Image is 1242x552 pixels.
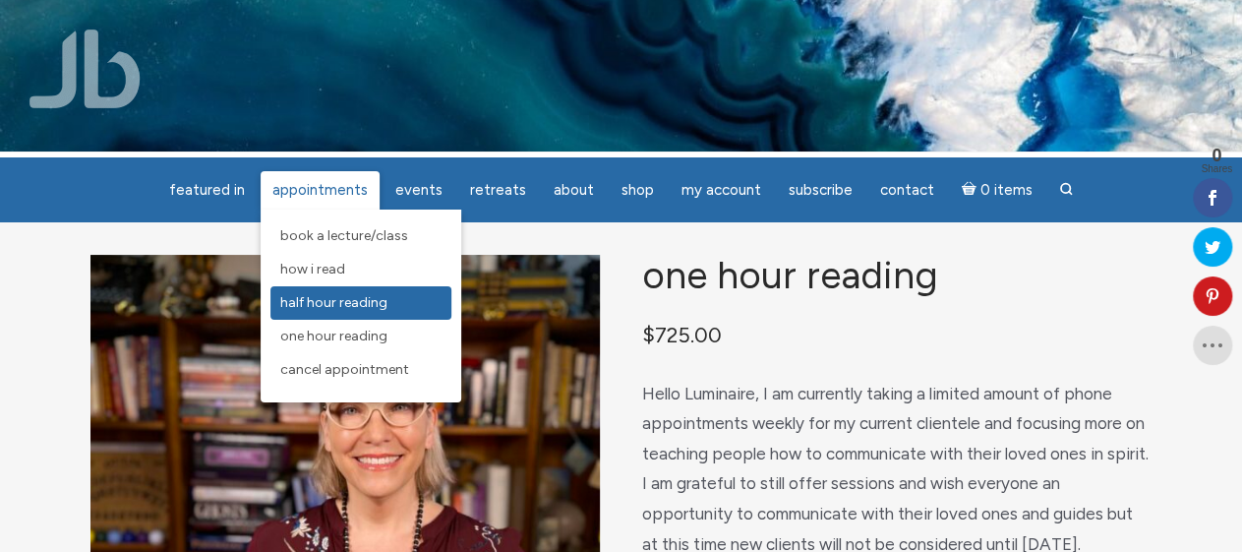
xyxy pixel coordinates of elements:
[157,171,257,210] a: featured in
[670,171,773,210] a: My Account
[1201,147,1232,164] span: 0
[642,323,722,347] bdi: 725.00
[384,171,454,210] a: Events
[554,181,594,199] span: About
[272,181,368,199] span: Appointments
[280,261,345,277] span: How I Read
[395,181,443,199] span: Events
[880,181,934,199] span: Contact
[30,30,141,108] img: Jamie Butler. The Everyday Medium
[458,171,538,210] a: Retreats
[270,320,451,353] a: One Hour Reading
[280,227,408,244] span: Book a Lecture/Class
[270,353,451,387] a: Cancel Appointment
[270,219,451,253] a: Book a Lecture/Class
[789,181,853,199] span: Subscribe
[270,286,451,320] a: Half Hour Reading
[280,328,387,344] span: One Hour Reading
[777,171,864,210] a: Subscribe
[610,171,666,210] a: Shop
[280,294,387,311] span: Half Hour Reading
[681,181,761,199] span: My Account
[979,183,1032,198] span: 0 items
[1201,164,1232,174] span: Shares
[642,323,655,347] span: $
[542,171,606,210] a: About
[280,361,409,378] span: Cancel Appointment
[270,253,451,286] a: How I Read
[470,181,526,199] span: Retreats
[950,169,1044,210] a: Cart0 items
[261,171,380,210] a: Appointments
[868,171,946,210] a: Contact
[621,181,654,199] span: Shop
[642,255,1152,297] h1: One Hour Reading
[169,181,245,199] span: featured in
[962,181,980,199] i: Cart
